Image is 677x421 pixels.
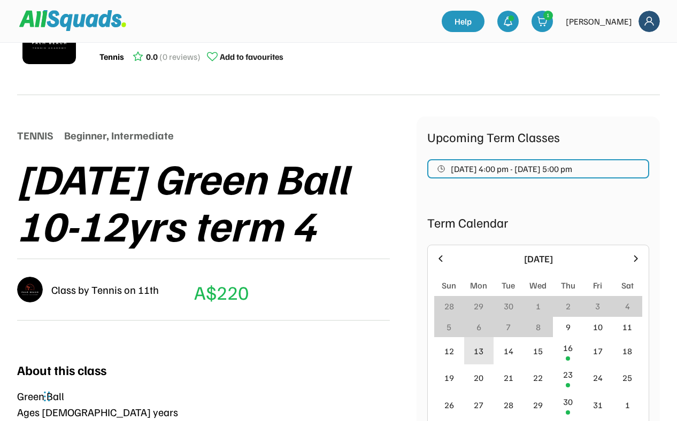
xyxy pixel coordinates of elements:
[220,50,283,63] div: Add to favourites
[506,321,511,333] div: 7
[64,127,174,143] div: Beginner, Intermediate
[447,321,451,333] div: 5
[17,277,43,302] img: IMG_2979.png
[442,11,484,32] a: Help
[444,345,454,357] div: 12
[444,399,454,411] div: 26
[536,300,541,313] div: 1
[593,345,603,357] div: 17
[563,341,573,354] div: 16
[533,345,543,357] div: 15
[593,371,603,384] div: 24
[621,279,634,292] div: Sat
[451,165,572,173] span: [DATE] 4:00 pm - [DATE] 5:00 pm
[503,16,513,27] img: bell-03%20%281%29.svg
[566,321,571,333] div: 9
[502,279,515,292] div: Tue
[533,399,543,411] div: 29
[566,300,571,313] div: 2
[504,399,513,411] div: 28
[593,399,603,411] div: 31
[476,321,481,333] div: 6
[194,278,249,307] div: A$220
[146,50,158,63] div: 0.0
[537,16,548,27] img: shopping-cart-01%20%281%29.svg
[504,371,513,384] div: 21
[533,371,543,384] div: 22
[444,371,454,384] div: 19
[51,282,159,298] div: Class by Tennis on 11th
[622,371,632,384] div: 25
[474,399,483,411] div: 27
[17,360,106,379] div: About this class
[474,371,483,384] div: 20
[452,252,624,266] div: [DATE]
[544,11,552,19] div: 1
[536,321,541,333] div: 8
[99,50,124,63] div: Tennis
[566,15,632,28] div: [PERSON_NAME]
[19,10,126,30] img: Squad%20Logo.svg
[474,300,483,313] div: 29
[529,279,547,292] div: Wed
[561,279,575,292] div: Thu
[622,345,632,357] div: 18
[625,300,630,313] div: 4
[504,300,513,313] div: 30
[595,300,600,313] div: 3
[427,213,649,232] div: Term Calendar
[474,345,483,357] div: 13
[442,279,456,292] div: Sun
[427,159,649,178] button: [DATE] 4:00 pm - [DATE] 5:00 pm
[504,345,513,357] div: 14
[622,321,632,333] div: 11
[159,50,201,63] div: (0 reviews)
[17,127,53,143] div: TENNIS
[17,154,417,248] div: [DATE] Green Ball 10-12yrs term 4
[593,279,602,292] div: Fri
[563,368,573,381] div: 23
[593,321,603,333] div: 10
[444,300,454,313] div: 28
[638,11,660,32] img: Frame%2018.svg
[470,279,487,292] div: Mon
[563,395,573,408] div: 30
[427,127,649,146] div: Upcoming Term Classes
[625,399,630,411] div: 1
